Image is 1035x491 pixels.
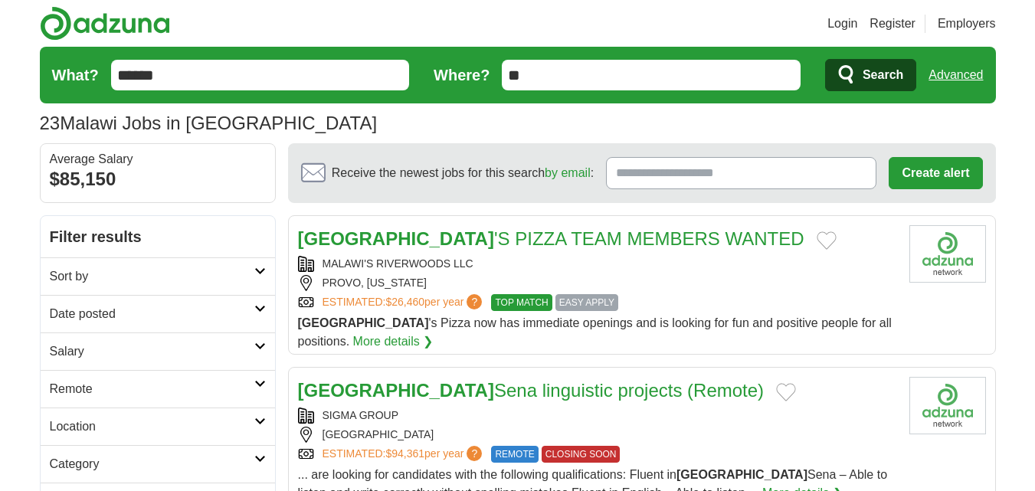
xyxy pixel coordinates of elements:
[41,370,275,408] a: Remote
[827,15,857,33] a: Login
[817,231,837,250] button: Add to favorite jobs
[50,417,254,436] h2: Location
[323,446,486,463] a: ESTIMATED:$94,361per year?
[870,15,915,33] a: Register
[41,332,275,370] a: Salary
[938,15,996,33] a: Employers
[40,113,378,133] h1: Malawi Jobs in [GEOGRAPHIC_DATA]
[491,446,538,463] span: REMOTE
[41,295,275,332] a: Date posted
[41,408,275,445] a: Location
[909,377,986,434] img: Company logo
[40,110,61,137] span: 23
[467,446,482,461] span: ?
[555,294,618,311] span: EASY APPLY
[40,6,170,41] img: Adzuna logo
[863,60,903,90] span: Search
[298,316,892,348] span: 's Pizza now has immediate openings and is looking for fun and positive people for all positions.
[298,427,897,443] div: [GEOGRAPHIC_DATA]
[50,305,254,323] h2: Date posted
[776,383,796,401] button: Add to favorite jobs
[298,380,494,401] strong: [GEOGRAPHIC_DATA]
[298,316,429,329] strong: [GEOGRAPHIC_DATA]
[41,257,275,295] a: Sort by
[298,228,494,249] strong: [GEOGRAPHIC_DATA]
[298,380,765,401] a: [GEOGRAPHIC_DATA]Sena linguistic projects (Remote)
[385,447,424,460] span: $94,361
[353,332,434,351] a: More details ❯
[491,294,552,311] span: TOP MATCH
[385,296,424,308] span: $26,460
[298,256,897,272] div: MALAWI'S RIVERWOODS LLC
[50,455,254,473] h2: Category
[50,342,254,361] h2: Salary
[434,64,490,87] label: Where?
[50,153,266,165] div: Average Salary
[50,165,266,193] div: $85,150
[676,468,807,481] strong: [GEOGRAPHIC_DATA]
[542,446,621,463] span: CLOSING SOON
[332,164,594,182] span: Receive the newest jobs for this search :
[467,294,482,309] span: ?
[545,166,591,179] a: by email
[52,64,99,87] label: What?
[889,157,982,189] button: Create alert
[298,408,897,424] div: SIGMA GROUP
[50,267,254,286] h2: Sort by
[323,294,486,311] a: ESTIMATED:$26,460per year?
[41,216,275,257] h2: Filter results
[41,445,275,483] a: Category
[298,228,804,249] a: [GEOGRAPHIC_DATA]'S PIZZA TEAM MEMBERS WANTED
[929,60,983,90] a: Advanced
[825,59,916,91] button: Search
[298,275,897,291] div: PROVO, [US_STATE]
[50,380,254,398] h2: Remote
[909,225,986,283] img: Company logo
